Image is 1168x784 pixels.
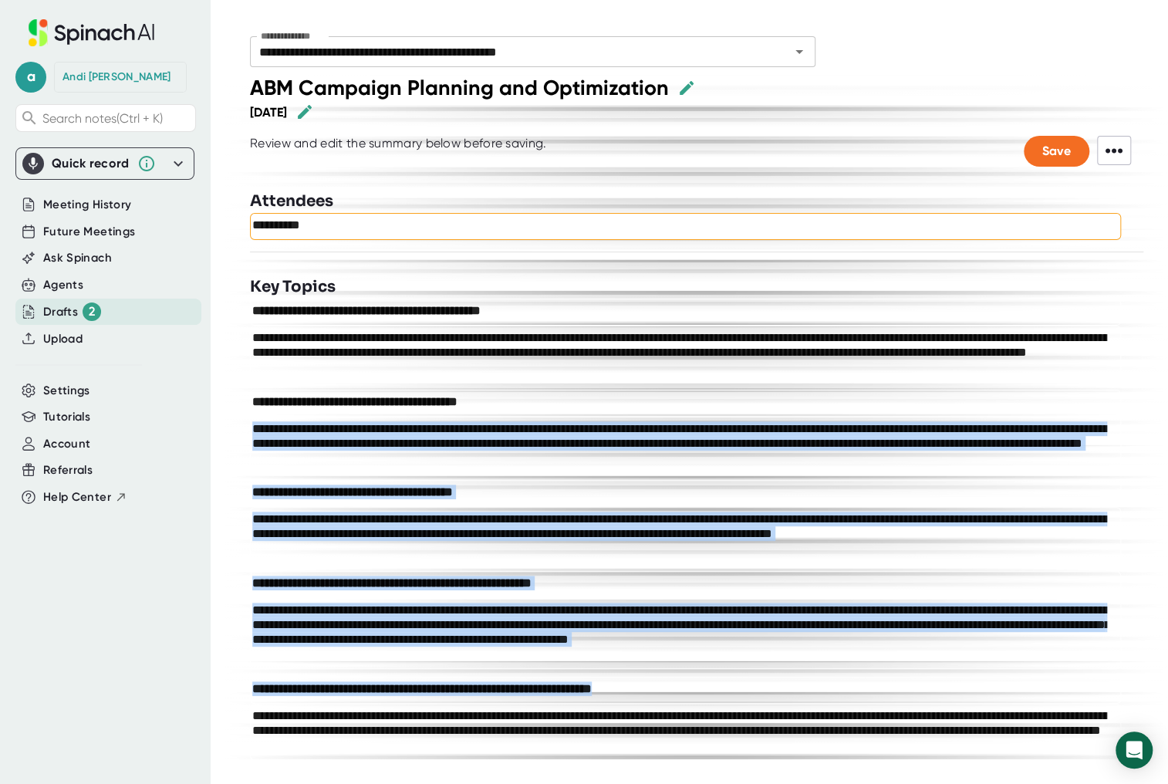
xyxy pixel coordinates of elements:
[1116,732,1153,769] div: Open Intercom Messenger
[43,408,90,426] button: Tutorials
[52,156,130,171] div: Quick record
[62,70,170,84] div: Andi Limon
[43,276,83,294] button: Agents
[43,382,90,400] button: Settings
[1042,144,1071,158] span: Save
[15,62,46,93] span: a
[43,435,90,453] button: Account
[43,249,112,267] button: Ask Spinach
[43,330,83,348] button: Upload
[250,275,336,299] h3: Key Topics
[43,461,93,479] button: Referrals
[250,136,546,167] div: Review and edit the summary below before saving.
[43,302,101,321] div: Drafts
[250,190,333,213] h3: Attendees
[1097,136,1131,165] span: •••
[43,488,127,506] button: Help Center
[1024,136,1089,167] button: Save
[43,223,135,241] button: Future Meetings
[42,111,163,126] span: Search notes (Ctrl + K)
[250,105,287,120] div: [DATE]
[43,196,131,214] button: Meeting History
[22,148,187,179] div: Quick record
[83,302,101,321] div: 2
[43,302,101,321] button: Drafts 2
[250,75,669,100] div: ABM Campaign Planning and Optimization
[788,41,810,63] button: Open
[43,488,111,506] span: Help Center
